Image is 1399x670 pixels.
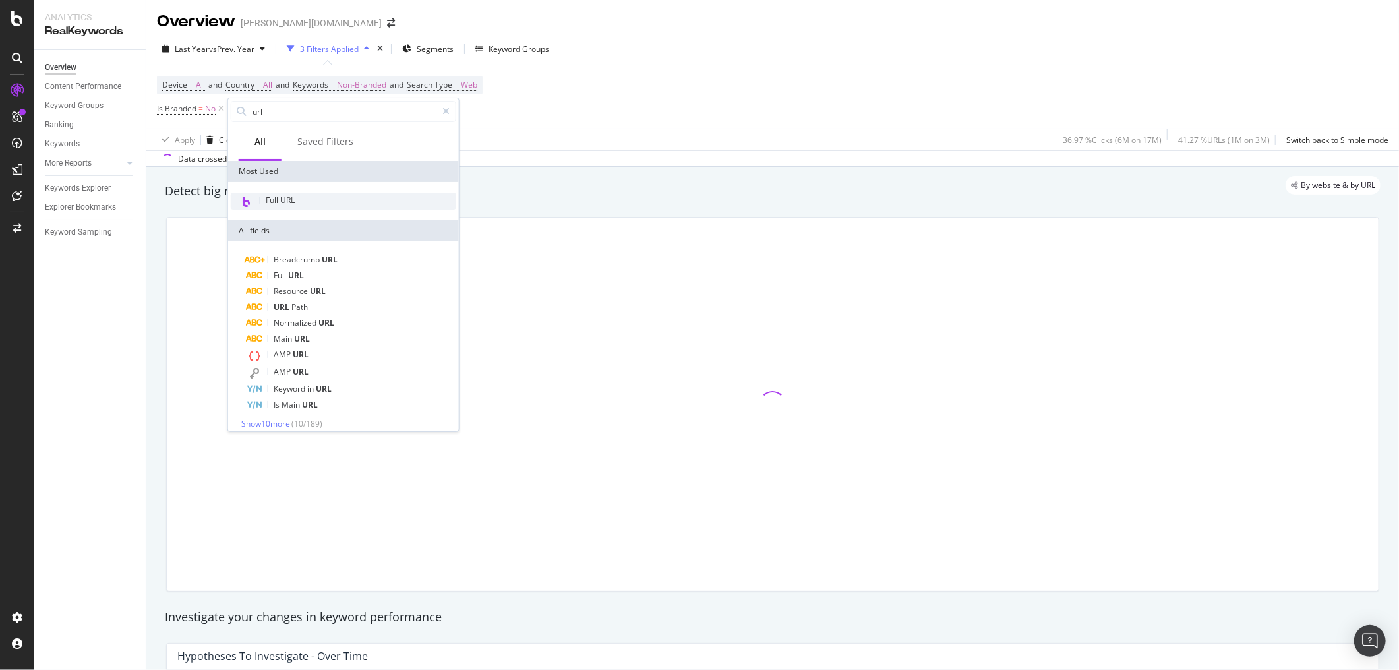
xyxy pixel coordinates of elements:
div: 36.97 % Clicks ( 6M on 17M ) [1063,135,1162,146]
span: URL [294,333,310,344]
span: in [307,383,316,394]
span: Keywords [293,79,328,90]
button: Keyword Groups [470,38,554,59]
span: URL [293,366,309,377]
a: Keyword Groups [45,99,136,113]
div: Keywords [45,137,80,151]
a: Explorer Bookmarks [45,200,136,214]
a: Keywords [45,137,136,151]
div: legacy label [1286,176,1381,195]
span: = [454,79,459,90]
a: Content Performance [45,80,136,94]
div: More Reports [45,156,92,170]
button: 3 Filters Applied [282,38,374,59]
button: Last YearvsPrev. Year [157,38,270,59]
span: No [205,100,216,118]
span: Show 10 more [241,418,290,429]
a: Ranking [45,118,136,132]
span: Main [282,399,302,410]
input: Search by field name [251,102,436,121]
span: and [276,79,289,90]
span: and [390,79,403,90]
span: URL [310,286,326,297]
a: Overview [45,61,136,75]
div: RealKeywords [45,24,135,39]
div: Apply [175,135,195,146]
div: All fields [228,220,459,241]
span: URL [274,301,291,313]
div: Keyword Groups [489,44,549,55]
span: By website & by URL [1301,181,1375,189]
div: Keywords Explorer [45,181,111,195]
span: Breadcrumb [274,254,322,265]
div: Most Used [228,161,459,182]
div: Hypotheses to Investigate - Over Time [177,650,368,663]
span: vs Prev. Year [209,44,254,55]
div: Analytics [45,11,135,24]
span: = [330,79,335,90]
span: AMP [274,366,293,377]
div: Ranking [45,118,74,132]
span: Search Type [407,79,452,90]
div: Investigate your changes in keyword performance [165,609,1381,626]
span: = [256,79,261,90]
span: and [208,79,222,90]
span: URL [302,399,318,410]
span: URL [316,383,332,394]
span: All [263,76,272,94]
span: URL [288,270,304,281]
span: Country [225,79,254,90]
div: Switch back to Simple mode [1286,135,1388,146]
span: ( 10 / 189 ) [291,418,322,429]
a: More Reports [45,156,123,170]
div: [PERSON_NAME][DOMAIN_NAME] [241,16,382,30]
div: Content Performance [45,80,121,94]
span: Is [274,399,282,410]
div: Overview [157,11,235,33]
span: Normalized [274,317,318,328]
span: = [189,79,194,90]
div: Keyword Sampling [45,226,112,239]
span: Resource [274,286,310,297]
span: Segments [417,44,454,55]
div: 41.27 % URLs ( 1M on 3M ) [1178,135,1270,146]
span: Full [274,270,288,281]
span: URL [322,254,338,265]
span: All [196,76,205,94]
button: Switch back to Simple mode [1281,129,1388,150]
span: Last Year [175,44,209,55]
span: Web [461,76,477,94]
div: Overview [45,61,76,75]
div: All [254,135,266,148]
div: Saved Filters [297,135,353,148]
span: AMP [274,349,293,360]
div: Data crossed with the Crawl [178,153,281,165]
button: Segments [397,38,459,59]
div: Clear [219,135,239,146]
div: times [374,42,386,55]
div: 3 Filters Applied [300,44,359,55]
span: Main [274,333,294,344]
span: URL [293,349,309,360]
div: Open Intercom Messenger [1354,625,1386,657]
span: URL [318,317,334,328]
span: Is Branded [157,103,196,114]
span: Path [291,301,308,313]
a: Keyword Sampling [45,226,136,239]
span: = [198,103,203,114]
a: Keywords Explorer [45,181,136,195]
span: Full URL [266,195,295,206]
button: Apply [157,129,195,150]
div: arrow-right-arrow-left [387,18,395,28]
button: Clear [201,129,239,150]
div: Keyword Groups [45,99,104,113]
span: Device [162,79,187,90]
span: Keyword [274,383,307,394]
span: Non-Branded [337,76,386,94]
div: Explorer Bookmarks [45,200,116,214]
